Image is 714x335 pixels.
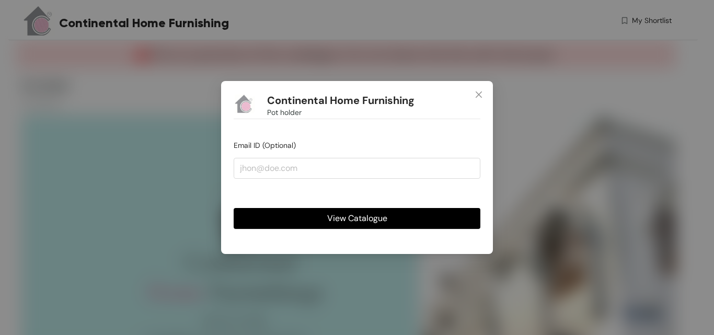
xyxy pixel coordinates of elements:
[234,208,480,229] button: View Catalogue
[267,94,414,107] h1: Continental Home Furnishing
[475,90,483,99] span: close
[465,81,493,109] button: Close
[234,94,255,114] img: Buyer Portal
[234,141,296,150] span: Email ID (Optional)
[234,158,480,179] input: jhon@doe.com
[267,107,302,118] span: Pot holder
[327,212,387,225] span: View Catalogue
